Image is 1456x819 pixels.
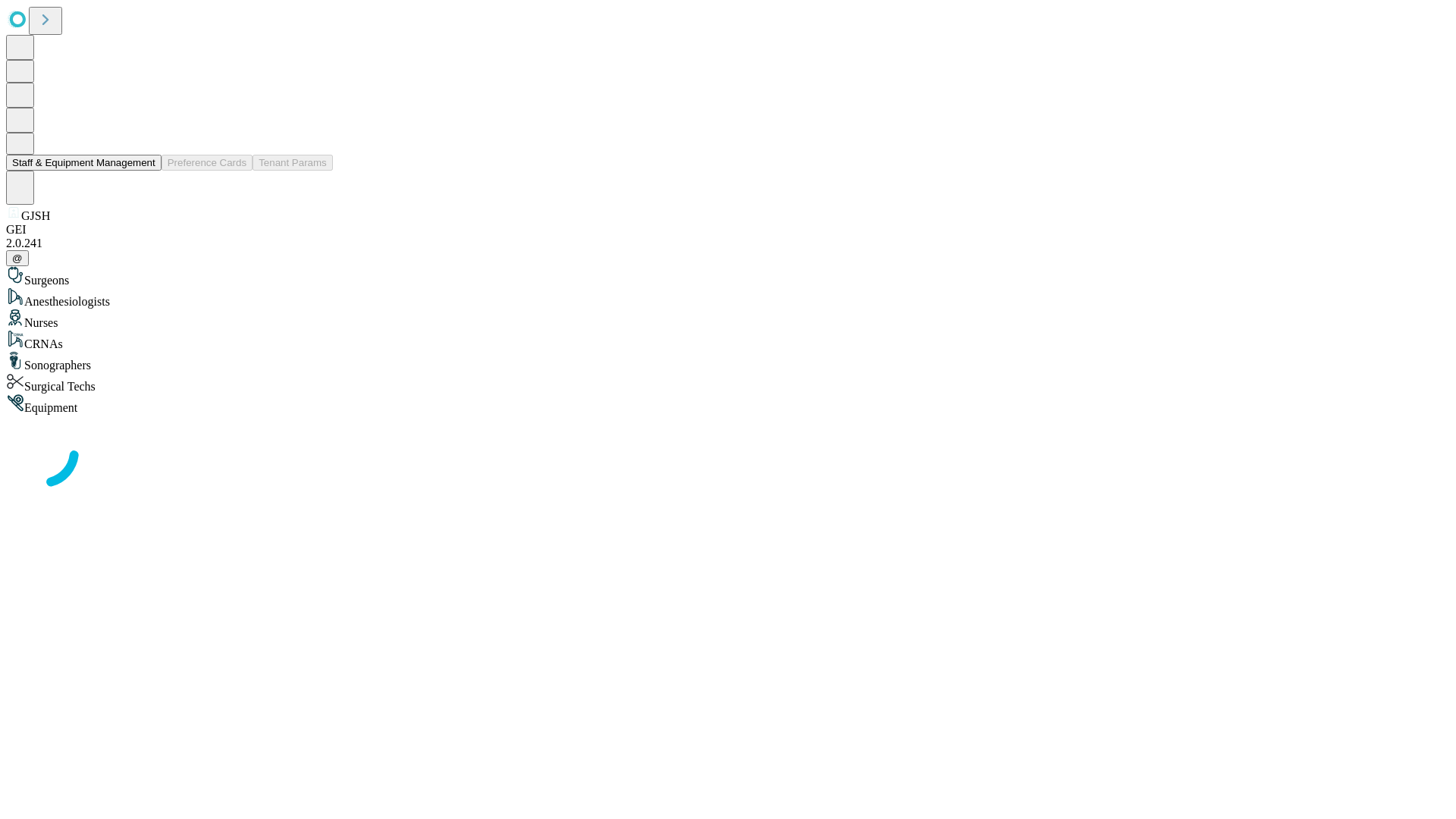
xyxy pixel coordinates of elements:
[6,287,1450,309] div: Anesthesiologists
[6,266,1450,287] div: Surgeons
[6,223,1450,237] div: GEI
[6,237,1450,250] div: 2.0.241
[21,209,50,222] span: GJSH
[6,250,29,266] button: @
[12,253,23,264] span: @
[162,155,253,171] button: Preference Cards
[6,394,1450,415] div: Equipment
[6,330,1450,351] div: CRNAs
[6,372,1450,394] div: Surgical Techs
[6,309,1450,330] div: Nurses
[6,155,162,171] button: Staff & Equipment Management
[6,351,1450,372] div: Sonographers
[253,155,333,171] button: Tenant Params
